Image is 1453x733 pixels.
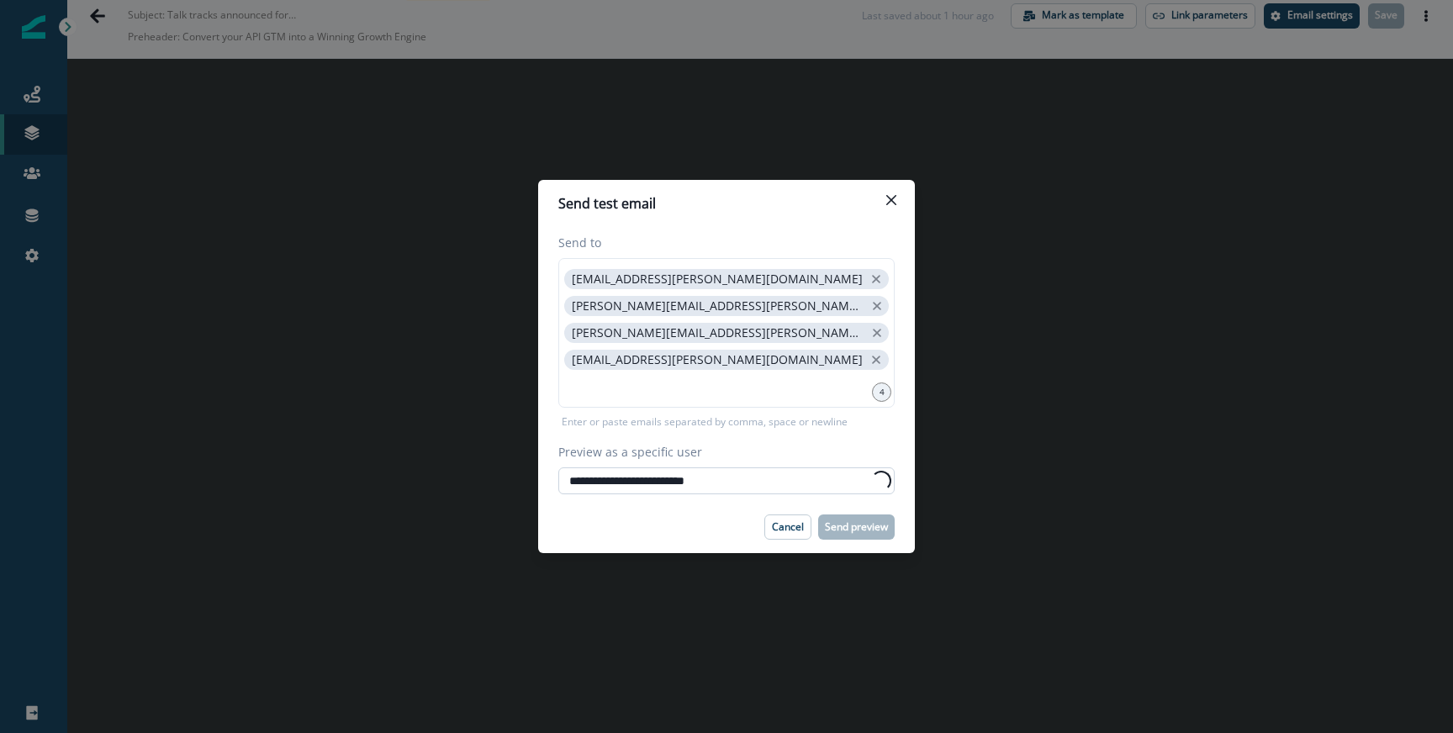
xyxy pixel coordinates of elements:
button: Close [878,187,905,214]
label: Preview as a specific user [558,443,885,461]
button: Cancel [764,514,811,540]
div: 4 [872,382,891,402]
p: Send preview [825,521,888,533]
button: close [869,324,885,341]
p: [EMAIL_ADDRESS][PERSON_NAME][DOMAIN_NAME] [572,353,863,367]
p: [PERSON_NAME][EMAIL_ADDRESS][PERSON_NAME][DOMAIN_NAME] [572,299,864,314]
p: Enter or paste emails separated by comma, space or newline [558,414,851,430]
button: close [869,298,885,314]
button: close [868,351,885,368]
button: close [868,271,885,287]
label: Send to [558,234,885,251]
p: [PERSON_NAME][EMAIL_ADDRESS][PERSON_NAME][DOMAIN_NAME] [572,326,864,340]
p: [EMAIL_ADDRESS][PERSON_NAME][DOMAIN_NAME] [572,272,863,287]
button: Send preview [818,514,895,540]
p: Send test email [558,193,656,214]
p: Cancel [772,521,804,533]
